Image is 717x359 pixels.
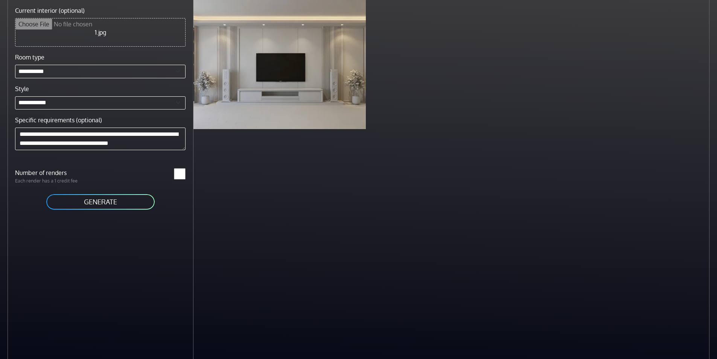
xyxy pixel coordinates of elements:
p: Each render has a 1 credit fee [11,177,100,184]
label: Number of renders [11,168,100,177]
label: Current interior (optional) [15,6,85,15]
label: Style [15,84,29,93]
label: Specific requirements (optional) [15,116,102,125]
label: Room type [15,53,44,62]
button: GENERATE [46,193,155,210]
